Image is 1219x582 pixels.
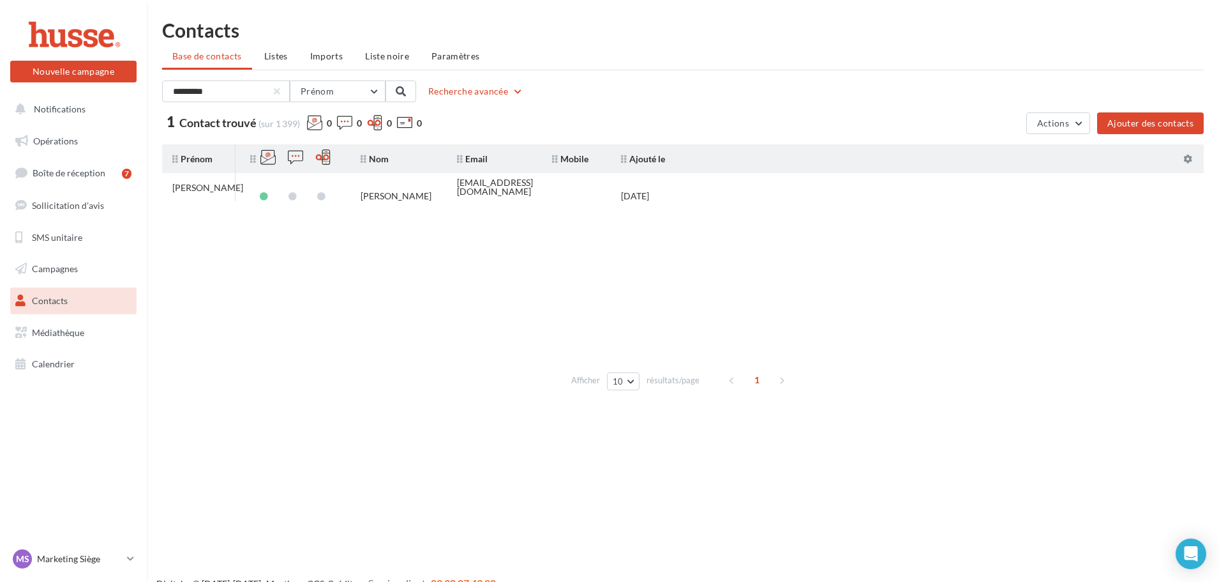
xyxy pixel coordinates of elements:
span: Opérations [33,135,78,146]
span: Imports [310,50,343,61]
span: Contacts [32,295,68,306]
span: Mobile [552,153,588,164]
a: Médiathèque [8,319,139,346]
a: Sollicitation d'avis [8,192,139,219]
span: Sollicitation d'avis [32,200,104,211]
span: Prénom [172,153,213,164]
a: MS Marketing Siège [10,547,137,571]
span: Médiathèque [32,327,84,338]
div: [PERSON_NAME] [361,192,431,201]
span: Campagnes [32,263,78,274]
span: (sur 1 399) [258,118,300,129]
span: 1 [747,370,767,390]
button: Actions [1026,112,1090,134]
span: Paramètres [431,50,480,61]
span: 0 [417,117,422,130]
a: Campagnes [8,256,139,282]
span: 0 [357,117,362,130]
span: Email [457,153,488,164]
span: Calendrier [32,358,75,369]
a: Calendrier [8,351,139,378]
a: Contacts [8,287,139,314]
button: Prénom [290,80,385,102]
h1: Contacts [162,20,1204,40]
div: [PERSON_NAME] [172,183,243,192]
span: Notifications [34,103,86,114]
p: Marketing Siège [37,553,122,565]
span: Afficher [571,374,600,387]
span: 0 [327,117,332,130]
span: 10 [613,376,624,387]
a: Boîte de réception7 [8,159,139,187]
button: Notifications [8,96,134,123]
a: SMS unitaire [8,224,139,251]
button: Ajouter des contacts [1097,112,1204,134]
span: SMS unitaire [32,231,82,242]
button: Recherche avancée [423,84,528,99]
span: 1 [167,115,175,129]
span: 0 [387,117,392,130]
div: [DATE] [621,192,649,201]
div: [EMAIL_ADDRESS][DOMAIN_NAME] [457,178,533,196]
div: 7 [122,169,131,179]
span: Listes [264,50,288,61]
span: résultats/page [647,374,699,387]
span: Liste noire [365,50,409,61]
span: Ajouté le [621,153,665,164]
span: Prénom [301,86,334,96]
span: Nom [361,153,389,164]
span: Boîte de réception [33,167,105,178]
span: Actions [1037,118,1069,128]
span: MS [16,553,29,565]
button: Nouvelle campagne [10,61,137,82]
div: Open Intercom Messenger [1176,539,1206,569]
a: Opérations [8,128,139,155]
button: 10 [607,372,639,390]
span: Contact trouvé [179,116,257,130]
